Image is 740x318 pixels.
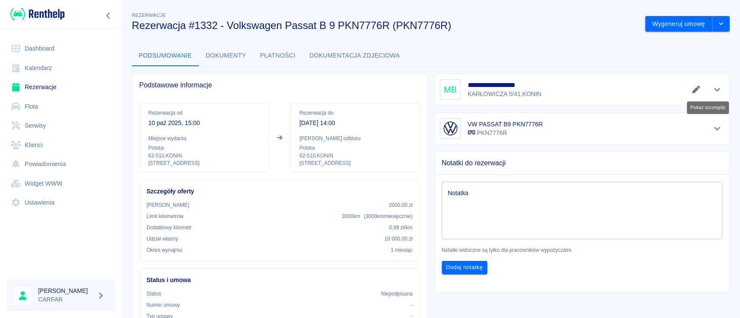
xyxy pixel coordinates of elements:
span: Podstawowe informacje [139,81,420,90]
p: Okres wynajmu [147,246,182,254]
p: Status [147,290,161,298]
p: [DATE] 14:00 [300,119,411,128]
p: 0,98 zł /km [389,224,412,231]
a: Dashboard [7,39,115,58]
h6: [PERSON_NAME] [38,286,94,295]
button: Pokaż szczegóły [710,122,724,135]
button: Podsumowanie [132,45,199,66]
p: Limit kilometrów [147,212,183,220]
p: KARŁOWICZA 5/41 , KONIN [468,90,547,99]
p: [STREET_ADDRESS] [300,160,411,167]
p: 3000 km [342,212,412,220]
p: 62-510 , KONIN [300,152,411,160]
p: 10 000,00 zł [385,235,413,243]
a: Kalendarz [7,58,115,78]
p: Notatki widoczne są tylko dla pracowników wypożyczalni. [442,246,723,254]
h6: Status i umowa [147,276,413,285]
button: Wygeneruj umowę [645,16,712,32]
button: Edytuj dane [689,84,703,96]
button: Dokumentacja zdjęciowa [303,45,407,66]
p: Polska [300,144,411,152]
h3: Rezerwacja #1332 - Volkswagen Passat B 9 PKN7776R (PKN7776R) [132,19,638,32]
button: Dokumenty [199,45,253,66]
p: Udział własny [147,235,178,243]
button: Płatności [253,45,303,66]
p: Rezerwacja do [300,109,411,117]
img: Renthelp logo [10,7,65,21]
div: Pokaż szczegóły [687,101,729,114]
a: Ustawienia [7,193,115,212]
p: 2000,00 zł [389,201,413,209]
button: drop-down [712,16,730,32]
a: Serwisy [7,116,115,135]
p: Miejsce wydania [148,135,260,142]
p: [PERSON_NAME] [147,201,189,209]
a: Powiadomienia [7,154,115,174]
a: Rezerwacje [7,77,115,97]
p: 62-510 , KONIN [148,152,260,160]
h6: VW PASSAT B9 PKN7776R [468,120,543,128]
a: Flota [7,97,115,116]
a: Widget WWW [7,174,115,193]
p: Niepodpisana [381,290,413,298]
button: Zwiń nawigację [102,10,115,21]
p: 10 paź 2025, 15:00 [148,119,260,128]
span: Notatki do rezerwacji [442,159,723,167]
button: Dodaj notatkę [442,261,487,274]
button: Pokaż szczegóły [710,84,724,96]
span: ( 3000 km miesięcznie ) [364,213,413,219]
p: 1 miesiąc [391,246,412,254]
p: Dodatkowy kilometr [147,224,192,231]
span: Rezerwacje [132,13,166,18]
img: Image [442,120,459,137]
p: PKN7776R [468,128,543,138]
p: [STREET_ADDRESS] [148,160,260,167]
p: Numer umowy [147,301,180,309]
a: Renthelp logo [7,7,65,21]
p: [PERSON_NAME] odbioru [300,135,411,142]
a: Klienci [7,135,115,155]
div: MB [440,79,461,100]
h6: Szczegóły oferty [147,187,413,196]
p: - [411,301,413,309]
p: CARFAR [38,295,94,304]
p: Polska [148,144,260,152]
p: Rezerwacja od [148,109,260,117]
